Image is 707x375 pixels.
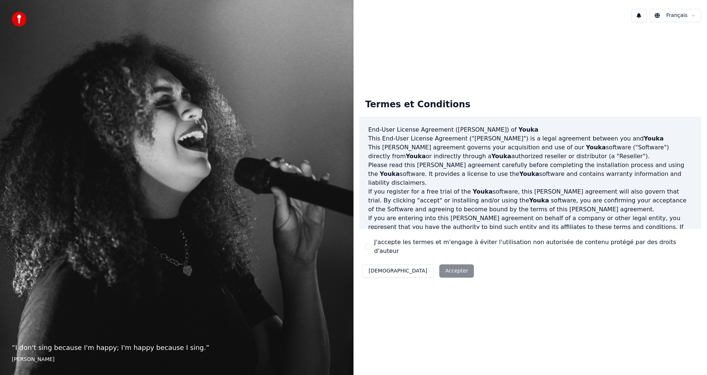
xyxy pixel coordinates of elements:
span: Youka [519,170,539,177]
p: This [PERSON_NAME] agreement governs your acquisition and use of our software ("Software") direct... [368,143,692,161]
h3: End-User License Agreement ([PERSON_NAME]) of [368,125,692,134]
span: Youka [644,135,664,142]
span: Youka [529,197,549,204]
span: Youka [491,153,511,160]
span: Youka [518,126,538,133]
img: youka [12,12,27,27]
footer: [PERSON_NAME] [12,356,342,363]
span: Youka [406,153,426,160]
div: Termes et Conditions [359,93,476,117]
button: [DEMOGRAPHIC_DATA] [362,264,433,278]
p: “ I don't sing because I'm happy; I'm happy because I sing. ” [12,343,342,353]
span: Youka [473,188,493,195]
p: If you register for a free trial of the software, this [PERSON_NAME] agreement will also govern t... [368,187,692,214]
p: Please read this [PERSON_NAME] agreement carefully before completing the installation process and... [368,161,692,187]
p: If you are entering into this [PERSON_NAME] agreement on behalf of a company or other legal entit... [368,214,692,249]
p: This End-User License Agreement ("[PERSON_NAME]") is a legal agreement between you and [368,134,692,143]
span: Youka [586,144,606,151]
label: J'accepte les termes et m'engage à éviter l'utilisation non autorisée de contenu protégé par des ... [374,238,695,256]
span: Youka [380,170,400,177]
